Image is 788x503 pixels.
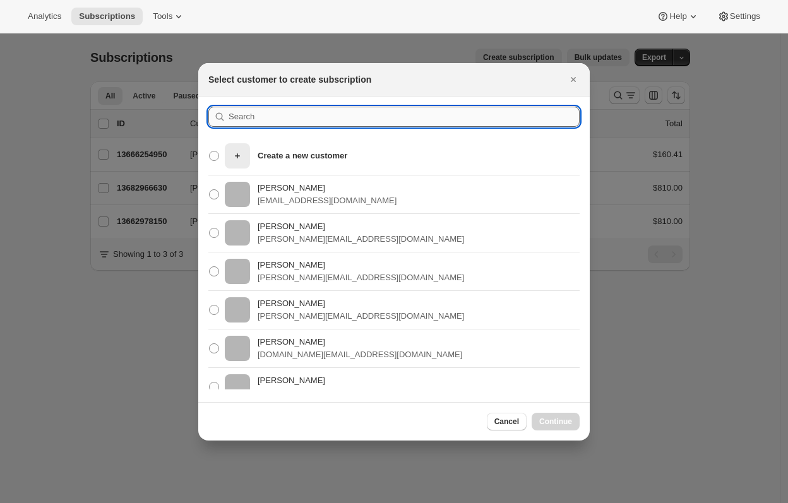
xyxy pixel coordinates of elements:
p: [PERSON_NAME][EMAIL_ADDRESS][DOMAIN_NAME] [258,233,464,246]
p: [EMAIL_ADDRESS][PERSON_NAME][DOMAIN_NAME] [258,387,464,399]
button: Tools [145,8,193,25]
p: [PERSON_NAME] [258,297,464,310]
span: Analytics [28,11,61,21]
p: [PERSON_NAME] [258,336,462,348]
button: Analytics [20,8,69,25]
p: [PERSON_NAME] [258,259,464,271]
button: Close [564,71,582,88]
p: [EMAIL_ADDRESS][DOMAIN_NAME] [258,194,397,207]
p: [PERSON_NAME][EMAIL_ADDRESS][DOMAIN_NAME] [258,310,464,323]
input: Search [229,107,580,127]
p: [DOMAIN_NAME][EMAIL_ADDRESS][DOMAIN_NAME] [258,348,462,361]
button: Help [649,8,707,25]
button: Settings [710,8,768,25]
p: [PERSON_NAME] [258,374,464,387]
span: Settings [730,11,760,21]
p: Create a new customer [258,150,347,162]
p: [PERSON_NAME] [258,220,464,233]
p: [PERSON_NAME][EMAIL_ADDRESS][DOMAIN_NAME] [258,271,464,284]
span: Cancel [494,417,519,427]
button: Subscriptions [71,8,143,25]
span: Tools [153,11,172,21]
p: [PERSON_NAME] [258,182,397,194]
span: Subscriptions [79,11,135,21]
h2: Select customer to create subscription [208,73,371,86]
button: Cancel [487,413,527,430]
span: Help [669,11,686,21]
